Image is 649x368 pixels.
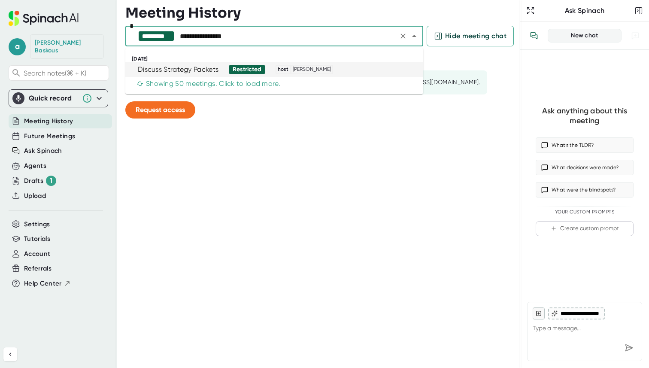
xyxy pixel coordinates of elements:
[427,26,514,46] button: Hide meeting chat
[9,38,26,55] span: a
[125,101,195,119] button: Request access
[537,6,633,15] div: Ask Spinach
[536,106,634,125] div: Ask anything about this meeting
[24,69,106,77] span: Search notes (⌘ + K)
[536,209,634,215] div: Your Custom Prompts
[24,191,46,201] button: Upload
[3,347,17,361] button: Collapse sidebar
[536,221,634,236] button: Create custom prompt
[633,5,645,17] button: Close conversation sidebar
[291,66,332,73] span: [PERSON_NAME]
[536,137,634,153] button: What’s the TLDR?
[24,219,50,229] button: Settings
[553,32,616,40] div: New chat
[536,182,634,198] button: What were the blindspots?
[24,264,52,274] button: Referrals
[125,5,241,21] h3: Meeting History
[24,131,75,141] button: Future Meetings
[525,5,537,17] button: Expand to Ask Spinach page
[35,39,99,54] div: Aristotle Baskous
[397,30,409,42] button: Clear
[29,94,78,103] div: Quick record
[24,279,71,289] button: Help Center
[233,66,261,73] div: Restricted
[536,160,634,175] button: What decisions were made?
[24,146,62,156] button: Ask Spinach
[445,31,506,41] span: Hide meeting chat
[24,279,62,289] span: Help Center
[276,66,290,73] span: host
[138,65,218,74] div: Discuss Strategy Packets
[24,249,50,259] button: Account
[24,176,56,186] button: Drafts 1
[46,176,56,186] div: 1
[24,176,56,186] div: Drafts
[136,79,280,88] div: Showing 50 meetings. Click to load more.
[136,106,185,114] span: Request access
[525,27,543,44] button: View conversation history
[24,161,46,171] button: Agents
[24,234,50,244] button: Tutorials
[12,90,104,107] div: Quick record
[24,116,73,126] button: Meeting History
[408,30,420,42] button: Close
[621,340,637,356] div: Send message
[132,56,423,62] div: [DATE]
